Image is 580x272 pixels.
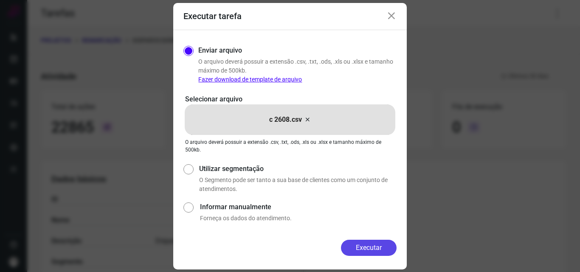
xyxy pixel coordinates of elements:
label: Informar manualmente [200,202,397,212]
p: Forneça os dados do atendimento. [200,214,397,223]
p: c 2608.csv [269,115,302,125]
p: Selecionar arquivo [185,94,395,104]
p: O arquivo deverá possuir a extensão .csv, .txt, .ods, .xls ou .xlsx e tamanho máximo de 500kb. [185,138,395,154]
label: Enviar arquivo [198,45,242,56]
p: O Segmento pode ser tanto a sua base de clientes como um conjunto de atendimentos. [199,176,397,193]
button: Executar [341,240,397,256]
label: Utilizar segmentação [199,164,397,174]
a: Fazer download de template de arquivo [198,76,302,83]
h3: Executar tarefa [183,11,242,21]
p: O arquivo deverá possuir a extensão .csv, .txt, .ods, .xls ou .xlsx e tamanho máximo de 500kb. [198,57,397,84]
